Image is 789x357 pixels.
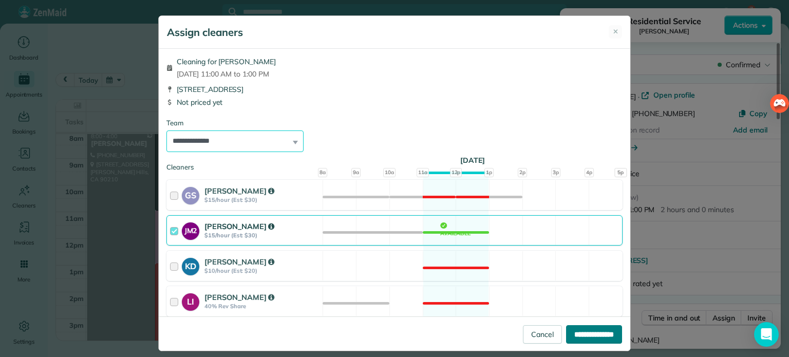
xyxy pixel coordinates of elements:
strong: JM2 [182,222,199,236]
a: Cancel [523,325,562,344]
strong: GS [182,187,199,202]
div: Cleaners [166,162,623,165]
strong: [PERSON_NAME] [204,292,274,302]
strong: [PERSON_NAME] [204,257,274,267]
strong: 40% Rev Share [204,303,320,310]
strong: [PERSON_NAME] [204,221,274,231]
span: Cleaning for [PERSON_NAME] [177,57,276,67]
strong: LI [182,293,199,308]
span: [DATE] 11:00 AM to 1:00 PM [177,69,276,79]
span: ✕ [613,27,618,37]
strong: $15/hour (Est: $30) [204,232,320,239]
div: Open Intercom Messenger [754,322,779,347]
div: Not priced yet [166,97,623,107]
strong: $15/hour (Est: $30) [204,196,320,203]
strong: KD [182,258,199,273]
strong: [PERSON_NAME] [204,186,274,196]
div: [STREET_ADDRESS] [166,84,623,95]
strong: $10/hour (Est: $20) [204,267,320,274]
h5: Assign cleaners [167,25,243,40]
div: Team [166,118,623,128]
